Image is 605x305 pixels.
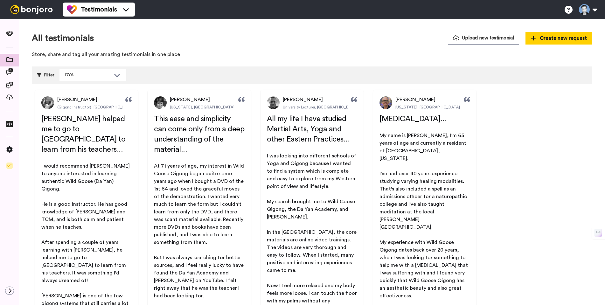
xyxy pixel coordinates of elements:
[379,240,469,298] span: My experience with Wild Goose Qigong dates back over 20 years, when I was looking for something t...
[65,72,111,78] div: DYA
[267,96,280,109] img: Profile Picture
[81,5,117,14] span: Testimonials
[154,115,246,153] span: This ease and simplicity can come only from a deep understanding of the material...
[395,105,460,110] span: [US_STATE], [GEOGRAPHIC_DATA]
[379,171,468,230] span: I've had over 40 years experience studying varying healing modalities. That's also included a spe...
[57,96,97,103] span: [PERSON_NAME]
[32,51,592,58] p: Store, share and tag all your amazing testimonials in one place
[8,5,55,14] img: bj-logo-header-white.svg
[267,115,350,143] span: All my life I have studied Martial Arts, Yoga and other Eastern Practices...
[154,163,245,245] span: At 71 years of age, my interest in Wild Goose Qigong began quite some years ago when I bought a D...
[57,105,135,110] span: (Qigong Instructor), [GEOGRAPHIC_DATA].
[395,96,435,103] span: [PERSON_NAME]
[170,105,235,110] span: [US_STATE], [GEOGRAPHIC_DATA].
[283,96,323,103] span: [PERSON_NAME]
[379,96,392,109] img: Profile Picture
[154,96,167,109] img: Profile Picture
[32,33,94,43] h1: All testimonials
[525,32,592,45] button: Create new request
[267,230,358,273] span: In the [GEOGRAPHIC_DATA], the core materials are online video trainings. The videos are very thor...
[448,32,519,44] button: Upload new testimonial
[67,4,77,15] img: tm-color.svg
[41,163,131,191] span: I would recommend [PERSON_NAME] to anyone interested in learning authentic Wild Goose (Da Yan) Qi...
[41,96,54,109] img: Profile Picture
[531,34,587,42] span: Create new request
[154,255,245,298] span: But I was always searching for better sources, and I feel really lucky to have found the Da Yan A...
[41,240,127,283] span: After spending a couple of years learning with [PERSON_NAME], he helped me to go to [GEOGRAPHIC_D...
[379,115,447,123] span: [MEDICAL_DATA]...
[41,202,129,230] span: He is a good instructor. He has good knowledge of [PERSON_NAME] and TCM, and is both calm and pat...
[37,69,54,81] div: Filter
[283,105,358,110] span: University Lecturer, [GEOGRAPHIC_DATA]
[267,153,358,189] span: I was looking into different schools of Yoga and Qigong because I wanted to find a system which i...
[267,199,356,219] span: My search brought me to Wild Goose Qigong, the Da Yan Academy, and [PERSON_NAME].
[170,96,210,103] span: [PERSON_NAME]
[379,133,468,161] span: My name is [PERSON_NAME], I'm 65 years of age and currently a resident of [GEOGRAPHIC_DATA], [US_...
[6,163,13,169] img: Checklist.svg
[41,115,127,153] span: [PERSON_NAME] helped me to go to [GEOGRAPHIC_DATA] to learn from his teachers...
